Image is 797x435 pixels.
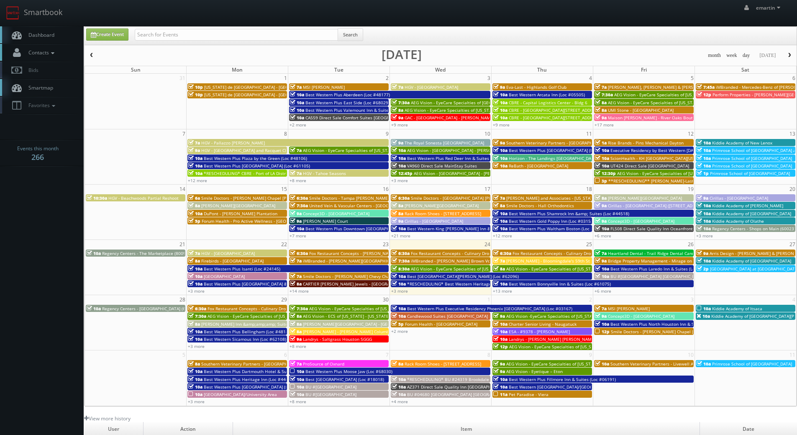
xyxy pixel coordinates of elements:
[202,218,317,224] span: Forum Health - Pro Active Wellness - [GEOGRAPHIC_DATA]
[405,203,479,208] span: [PERSON_NAME][GEOGRAPHIC_DATA]
[610,226,693,232] span: FL508 Direct Sale Quality Inn Oceanfront
[509,329,570,335] span: ESA - #9378 - [PERSON_NAME]
[188,321,200,327] span: 8a
[506,313,645,319] span: AEG Vision -EyeCare Specialties of [US_STATE] – Eyes On Sammamish
[86,28,128,41] a: Create Event
[290,178,306,183] a: +8 more
[697,313,710,319] span: 10a
[201,361,305,367] span: Southern Veterinary Partners - [GEOGRAPHIC_DATA]
[24,49,56,56] span: Contacts
[617,170,765,176] span: AEG Vision - EyeCare Specialties of [US_STATE] – Cascade Family Eye Care
[509,321,577,327] span: Charter Senior Living - Naugatuck
[493,107,507,113] span: 10a
[493,344,508,350] span: 12p
[697,140,711,146] span: 10a
[595,122,614,128] a: +17 more
[290,336,302,342] span: 9a
[710,170,790,176] span: Primrose School of [GEOGRAPHIC_DATA]
[392,140,403,146] span: 9a
[188,163,202,169] span: 10a
[204,281,328,287] span: Best Western Plus [GEOGRAPHIC_DATA] & Suites (Loc #61086)
[697,155,711,161] span: 10a
[509,92,585,98] span: Best Western Arcata Inn (Loc #05505)
[610,163,689,169] span: UT424 Direct Sale [GEOGRAPHIC_DATA]
[595,170,616,176] span: 12:30p
[697,306,711,311] span: 10a
[188,178,207,183] a: +12 more
[305,92,390,98] span: Best Western Plus Aberdeen (Loc #48177)
[188,92,203,98] span: 10p
[712,306,762,311] span: Kiddie Academy of Itsaca
[204,170,363,176] span: *RESCHEDULING* CBRE - Port of LA Distribution Center - [GEOGRAPHIC_DATA] 1
[309,203,417,208] span: United Vein & Vascular Centers - [GEOGRAPHIC_DATA]
[188,336,202,342] span: 10a
[392,361,403,367] span: 8a
[610,273,704,279] span: BU #[GEOGRAPHIC_DATA] [GEOGRAPHIC_DATA]
[204,273,245,279] span: [GEOGRAPHIC_DATA]
[608,178,738,184] span: **RESCHEDULING** [PERSON_NAME]-Last - [GEOGRAPHIC_DATA]
[595,92,613,98] span: 7:30a
[188,306,206,311] span: 6:30a
[493,84,505,90] span: 9a
[391,178,408,183] a: +3 more
[608,258,726,264] span: Bridge Property Management - Mirage on [PERSON_NAME]
[303,273,394,279] span: Smile Doctors - [PERSON_NAME] Chevy Chase
[87,250,101,256] span: 10a
[290,273,302,279] span: 7a
[493,140,505,146] span: 9a
[24,31,54,39] span: Dashboard
[309,195,451,201] span: Smile Doctors - Tampa [PERSON_NAME] [PERSON_NAME] Orthodontics
[493,155,507,161] span: 10a
[509,163,568,169] span: ReBath - [GEOGRAPHIC_DATA]
[595,288,611,294] a: +6 more
[493,329,507,335] span: 10a
[595,115,607,121] span: 9a
[493,281,507,287] span: 10a
[608,115,730,121] span: Maison [PERSON_NAME] - River Oaks Boutique Second Shoot
[303,170,346,176] span: HGV - Tahoe Seasons
[506,203,574,208] span: Smile Doctors - Hall Orthodontics
[493,226,507,232] span: 10a
[204,163,310,169] span: Best Western Plus [GEOGRAPHIC_DATA] (Loc #61105)
[595,203,607,208] span: 9a
[290,218,302,224] span: 9a
[6,6,20,20] img: smartbook-logo.png
[697,147,711,153] span: 10a
[108,195,179,201] span: HGV - Beachwoods Partial Reshoot
[204,336,286,342] span: Best Western Sicamous Inn (Loc #62108)
[595,233,611,239] a: +6 more
[493,211,507,216] span: 10a
[188,288,205,294] a: +3 more
[608,195,682,201] span: [PERSON_NAME][GEOGRAPHIC_DATA]
[391,328,408,334] a: +2 more
[610,147,727,153] span: Executive Residency by Best Western [DATE] (Loc #44764)
[608,100,749,106] span: AEG Vision - EyeCare Specialties of [US_STATE] - Carolina Family Vision
[493,361,505,367] span: 9a
[493,92,507,98] span: 10a
[513,250,645,256] span: Fox Restaurant Concepts - Culinary Dropout - [GEOGRAPHIC_DATA]
[595,306,607,311] span: 7a
[290,313,302,319] span: 8a
[493,288,512,294] a: +13 more
[188,140,200,146] span: 7a
[493,258,505,264] span: 7a
[392,163,406,169] span: 10a
[407,163,477,169] span: VA960 Direct Sale MainStay Suites
[610,321,731,327] span: Best Western Plus North Houston Inn & Suites (Loc #44475)
[290,258,302,264] span: 7a
[595,163,609,169] span: 10a
[608,218,674,224] span: Concept3D - [GEOGRAPHIC_DATA]
[710,195,768,201] span: Cirillas - [GEOGRAPHIC_DATA]
[188,281,202,287] span: 10a
[414,170,533,176] span: AEG Vision - [GEOGRAPHIC_DATA] - [PERSON_NAME] Cypress
[290,170,302,176] span: 7a
[305,226,434,232] span: Best Western Plus Downtown [GEOGRAPHIC_DATA] (Loc #48199)
[201,258,264,264] span: Firebirds - [GEOGRAPHIC_DATA]
[705,50,724,61] button: month
[697,195,708,201] span: 9a
[405,361,481,367] span: Rack Room Shoes - [STREET_ADDRESS]
[24,67,38,74] span: Bids
[610,155,709,161] span: ScionHealth - KH [GEOGRAPHIC_DATA][US_STATE]
[697,92,711,98] span: 12p
[595,226,609,232] span: 10a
